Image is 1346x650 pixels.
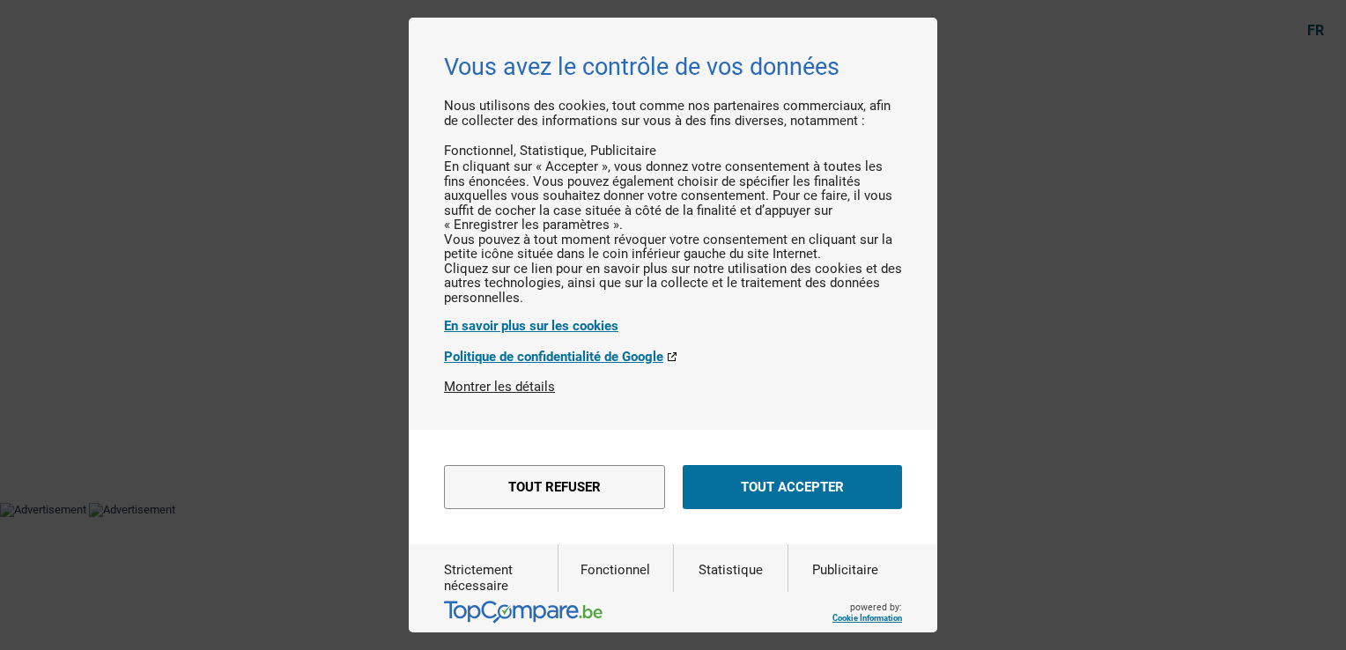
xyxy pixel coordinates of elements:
[590,143,656,159] li: Publicitaire
[444,318,902,334] a: En savoir plus sur les cookies
[444,379,555,395] button: Montrer les détails
[581,562,650,639] label: Fonctionnel
[444,99,902,379] div: Nous utilisons des cookies, tout comme nos partenaires commerciaux, afin de collecter des informa...
[812,562,878,639] label: Publicitaire
[444,562,558,639] label: Strictement nécessaire
[699,562,763,639] label: Statistique
[444,53,902,81] h2: Vous avez le contrôle de vos données
[520,143,590,159] li: Statistique
[409,430,937,544] div: menu
[444,143,520,159] li: Fonctionnel
[444,349,902,365] a: Politique de confidentialité de Google
[683,465,902,509] button: Tout accepter
[444,465,665,509] button: Tout refuser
